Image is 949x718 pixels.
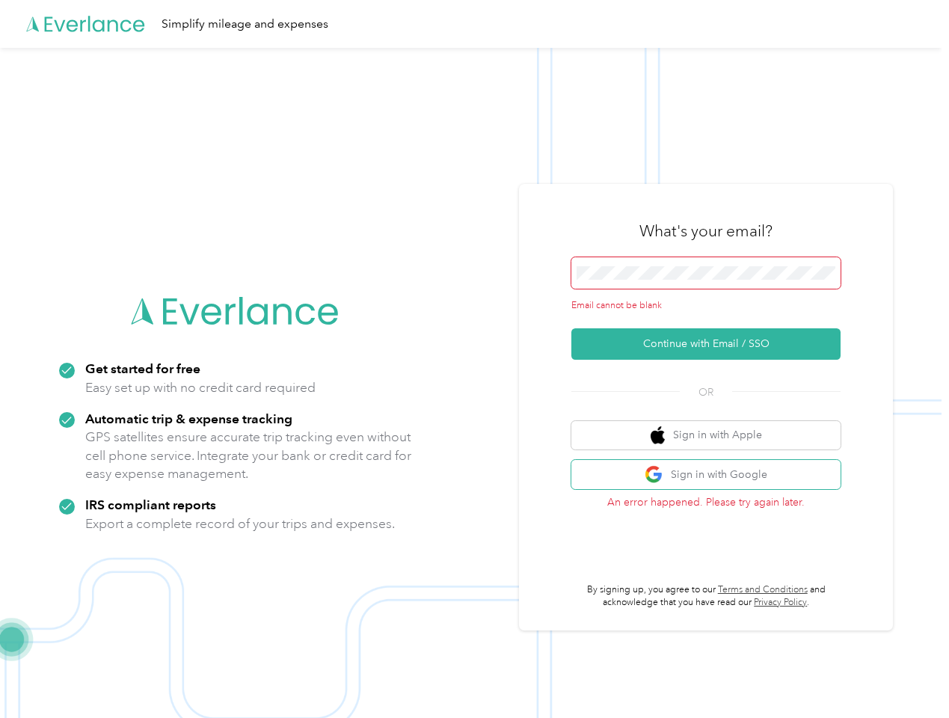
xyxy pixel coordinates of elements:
button: Continue with Email / SSO [571,328,841,360]
h3: What's your email? [639,221,773,242]
button: google logoSign in with Google [571,460,841,489]
p: GPS satellites ensure accurate trip tracking even without cell phone service. Integrate your bank... [85,428,412,483]
p: Easy set up with no credit card required [85,378,316,397]
img: apple logo [651,426,666,445]
a: Terms and Conditions [718,584,808,595]
p: By signing up, you agree to our and acknowledge that you have read our . [571,583,841,610]
strong: Get started for free [85,360,200,376]
div: Email cannot be blank [571,299,841,313]
strong: Automatic trip & expense tracking [85,411,292,426]
span: OR [680,384,732,400]
div: Simplify mileage and expenses [162,15,328,34]
a: Privacy Policy [754,597,807,608]
p: An error happened. Please try again later. [571,494,841,510]
strong: IRS compliant reports [85,497,216,512]
p: Export a complete record of your trips and expenses. [85,515,395,533]
img: google logo [645,465,663,484]
button: apple logoSign in with Apple [571,421,841,450]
